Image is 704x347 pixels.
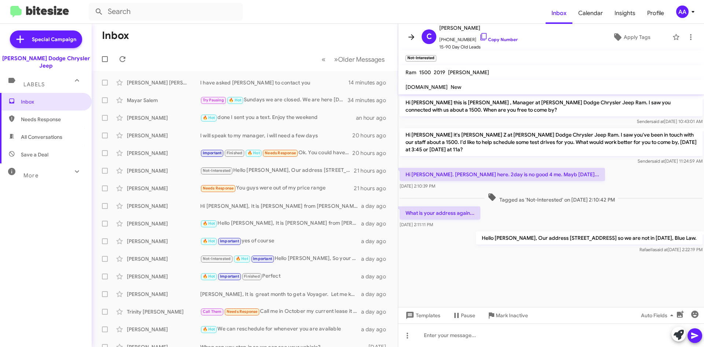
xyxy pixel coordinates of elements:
div: [PERSON_NAME] [127,202,200,210]
div: 14 minutes ago [348,79,392,86]
span: Important [220,274,239,279]
a: Insights [609,3,641,24]
span: Not-Interested [203,256,231,261]
button: Mark Inactive [481,309,534,322]
span: 🔥 Hot [203,327,215,332]
div: a day ago [361,290,392,298]
div: Hello [PERSON_NAME], It is [PERSON_NAME] from [PERSON_NAME] [GEOGRAPHIC_DATA]. Are you ready to c... [200,219,361,228]
div: a day ago [361,220,392,227]
div: done I sent you a text. Enjoy the weekend [200,113,356,122]
p: Hi [PERSON_NAME]. [PERSON_NAME] here. 2day is no good 4 me. Mayb [DATE]... [400,168,605,181]
span: Tagged as 'Not-Interested' on [DATE] 2:10:42 PM [485,193,618,203]
div: Ok. You could have said that over wish you the best. [200,149,352,157]
span: 1500 [419,69,431,76]
span: C [426,31,432,43]
span: All Conversations [21,133,62,141]
span: said at [655,247,668,252]
span: [DOMAIN_NAME] [406,84,448,90]
span: 🔥 Hot [247,151,260,155]
span: Ram [406,69,416,76]
span: Finished [227,151,243,155]
p: Hello [PERSON_NAME], Our address [STREET_ADDRESS] so we are not in [DATE], Blue Law. [476,231,703,245]
span: Important [220,239,239,243]
div: [PERSON_NAME] [PERSON_NAME] [127,79,200,86]
span: 🔥 Hot [229,98,241,102]
span: » [334,55,338,64]
span: Templates [404,309,440,322]
span: [PHONE_NUMBER] [439,32,518,43]
span: Finished [244,274,260,279]
button: AA [670,6,696,18]
span: Rafaella [DATE] 2:22:19 PM [639,247,703,252]
span: 🔥 Hot [203,221,215,226]
span: Labels [23,81,45,88]
div: [PERSON_NAME] [127,273,200,280]
span: « [322,55,326,64]
div: [PERSON_NAME] [127,114,200,122]
a: Special Campaign [10,30,82,48]
a: Calendar [572,3,609,24]
span: More [23,172,38,179]
button: Auto Fields [635,309,682,322]
div: 34 minutes ago [348,97,392,104]
span: Apply Tags [624,30,650,44]
a: Profile [641,3,670,24]
div: You guys were out of my price range [200,184,354,192]
div: [PERSON_NAME] [127,149,200,157]
button: Templates [398,309,446,322]
div: [PERSON_NAME] [127,290,200,298]
small: Not-Interested [406,55,436,62]
span: Save a Deal [21,151,48,158]
span: said at [651,119,664,124]
button: Previous [317,52,330,67]
span: Sender [DATE] 10:43:01 AM [637,119,703,124]
div: [PERSON_NAME] [127,220,200,227]
span: [PERSON_NAME] [448,69,489,76]
span: 2019 [434,69,445,76]
div: 21 hours ago [354,185,392,192]
span: Auto Fields [641,309,676,322]
span: 🔥 Hot [203,239,215,243]
span: Important [203,151,222,155]
span: 15-90 Day Old Leads [439,43,518,51]
div: an hour ago [356,114,392,122]
span: Mark Inactive [496,309,528,322]
div: yes of course [200,237,361,245]
span: Try Pausing [203,98,224,102]
div: Hello [PERSON_NAME], So your payoff is approximately $28000.00, your lease is not up until [DATE]... [200,254,361,263]
div: Perfect [200,272,361,281]
div: [PERSON_NAME] [127,132,200,139]
span: Inbox [21,98,83,105]
div: [PERSON_NAME] [127,255,200,263]
a: Copy Number [479,37,518,42]
span: Pause [461,309,475,322]
div: [PERSON_NAME] [127,326,200,333]
div: I will speak to my manager, i will need a few days [200,132,352,139]
div: 20 hours ago [352,149,392,157]
div: Mayar Salem [127,97,200,104]
div: [PERSON_NAME] [127,238,200,245]
div: [PERSON_NAME], It is great month to get a Voyager. Let me know [PERSON_NAME] [200,290,361,298]
div: Hi [PERSON_NAME], It is [PERSON_NAME] from [PERSON_NAME] in [GEOGRAPHIC_DATA]. I do not see a spe... [200,202,361,210]
div: We can reschedule for whenever you are available [200,325,361,333]
button: Next [330,52,389,67]
span: Needs Response [21,116,83,123]
span: Call Them [203,309,222,314]
div: 21 hours ago [354,167,392,174]
span: Sender [DATE] 11:24:59 AM [638,158,703,164]
span: [DATE] 2:10:39 PM [400,183,435,189]
div: 20 hours ago [352,132,392,139]
div: a day ago [361,273,392,280]
p: What is your address again... [400,206,480,220]
a: Inbox [546,3,572,24]
div: [PERSON_NAME] [127,167,200,174]
p: Hi [PERSON_NAME] it's [PERSON_NAME] Z at [PERSON_NAME] Dodge Chrysler Jeep Ram. I saw you've been... [400,128,703,156]
span: 🔥 Hot [203,274,215,279]
div: a day ago [361,326,392,333]
span: Needs Response [227,309,258,314]
span: said at [652,158,665,164]
h1: Inbox [102,30,129,41]
div: a day ago [361,255,392,263]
